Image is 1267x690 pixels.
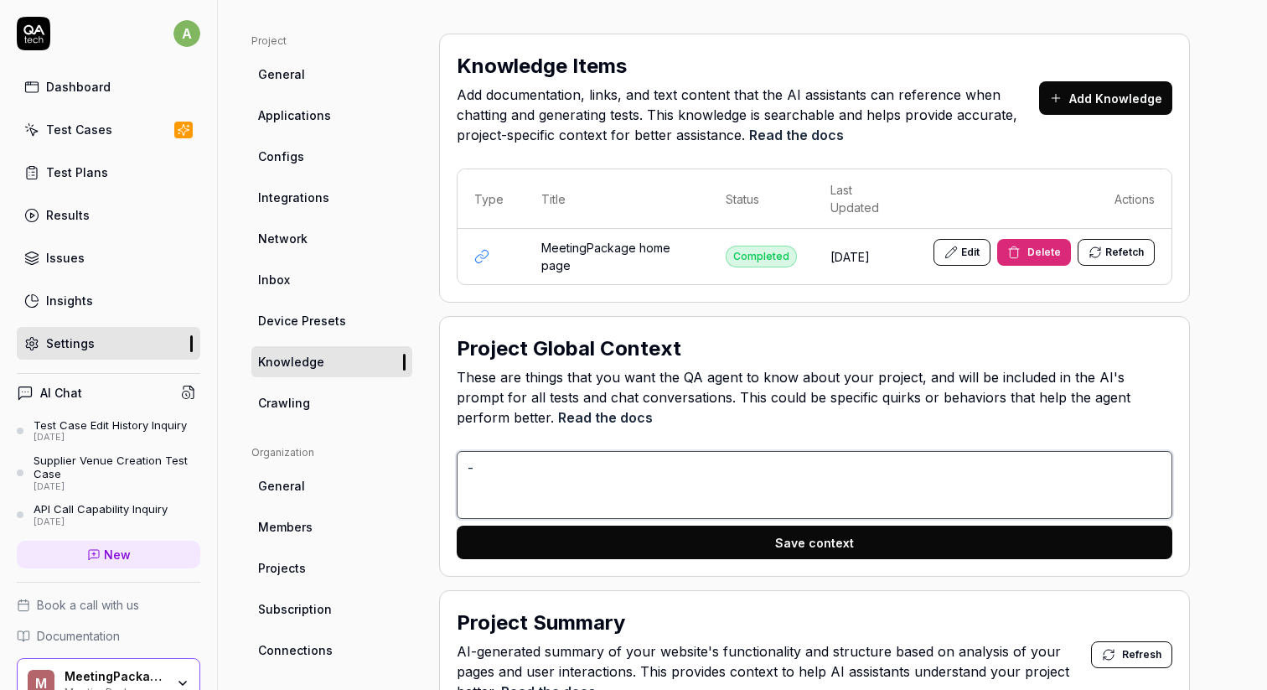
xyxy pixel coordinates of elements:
[104,546,131,563] span: New
[17,418,200,444] a: Test Case Edit History Inquiry[DATE]
[251,34,412,49] div: Project
[1122,647,1161,662] span: Refresh
[46,78,111,96] div: Dashboard
[251,305,412,336] a: Device Presets
[46,121,112,138] div: Test Cases
[258,394,310,412] span: Crawling
[457,334,681,364] h2: Project Global Context
[525,229,709,284] td: MeetingPackage home page
[17,284,200,317] a: Insights
[814,229,917,284] td: [DATE]
[258,106,331,124] span: Applications
[40,384,82,402] h4: AI Chat
[65,669,165,684] div: MeetingPackage
[251,346,412,377] a: Knowledge
[46,206,90,224] div: Results
[258,641,333,659] span: Connections
[17,199,200,231] a: Results
[814,169,917,229] th: Last Updated
[258,189,329,206] span: Integrations
[933,239,990,266] button: Edit
[458,169,525,229] th: Type
[726,246,797,267] div: Completed
[46,292,93,309] div: Insights
[251,553,412,584] a: Projects
[251,470,412,501] a: General
[258,271,290,288] span: Inbox
[37,627,120,645] span: Documentation
[917,169,1171,229] th: Actions
[46,163,108,181] div: Test Plans
[17,241,200,274] a: Issues
[457,526,1172,559] button: Save context
[34,516,168,528] div: [DATE]
[251,445,412,460] div: Organization
[525,169,709,229] th: Title
[749,127,844,143] a: Read the docs
[1091,641,1172,668] button: Refresh
[17,327,200,360] a: Settings
[258,353,324,371] span: Knowledge
[34,481,200,493] div: [DATE]
[34,454,200,481] div: Supplier Venue Creation Test Case
[251,59,412,90] a: General
[258,65,305,83] span: General
[258,559,306,577] span: Projects
[251,511,412,542] a: Members
[17,156,200,189] a: Test Plans
[37,596,139,614] span: Book a call with us
[1027,245,1061,260] span: Delete
[17,502,200,527] a: API Call Capability Inquiry[DATE]
[258,518,313,536] span: Members
[17,541,200,568] a: New
[258,477,305,495] span: General
[251,100,412,131] a: Applications
[251,264,412,295] a: Inbox
[34,418,187,432] div: Test Case Edit History Inquiry
[17,627,200,645] a: Documentation
[17,596,200,614] a: Book a call with us
[558,409,653,426] a: Read the docs
[457,608,625,638] h2: Project Summary
[46,249,85,267] div: Issues
[258,600,332,618] span: Subscription
[258,230,308,247] span: Network
[17,70,200,103] a: Dashboard
[457,85,1039,145] span: Add documentation, links, and text content that the AI assistants can reference when chatting and...
[34,502,168,516] div: API Call Capability Inquiry
[1078,239,1155,266] button: Refetch
[251,141,412,172] a: Configs
[997,239,1071,266] button: Delete
[251,223,412,254] a: Network
[34,432,187,444] div: [DATE]
[251,635,412,666] a: Connections
[457,367,1172,428] span: These are things that you want the QA agent to know about your project, and will be included in t...
[457,51,627,81] h2: Knowledge Items
[173,17,200,50] button: a
[258,148,304,165] span: Configs
[251,387,412,418] a: Crawling
[17,454,200,492] a: Supplier Venue Creation Test Case[DATE]
[258,312,346,329] span: Device Presets
[251,594,412,625] a: Subscription
[173,20,200,47] span: a
[46,335,95,352] div: Settings
[251,182,412,213] a: Integrations
[17,113,200,146] a: Test Cases
[709,169,814,229] th: Status
[1039,81,1172,115] button: Add Knowledge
